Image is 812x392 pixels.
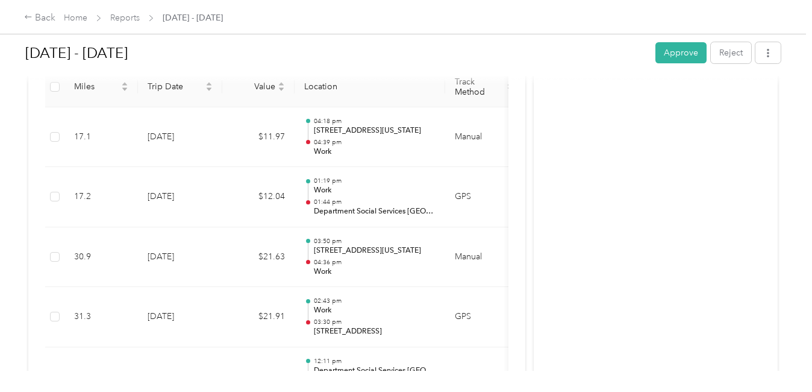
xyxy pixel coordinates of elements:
p: 12:11 pm [314,357,436,365]
td: $12.04 [222,167,295,227]
p: [STREET_ADDRESS] [314,326,436,337]
span: caret-down [278,86,285,93]
p: Work [314,305,436,316]
p: 03:30 pm [314,318,436,326]
td: GPS [445,287,523,347]
p: Work [314,147,436,157]
span: caret-down [205,86,213,93]
td: [DATE] [138,107,222,168]
p: 01:44 pm [314,198,436,206]
td: $11.97 [222,107,295,168]
p: Department Social Services [GEOGRAPHIC_DATA], [GEOGRAPHIC_DATA], [GEOGRAPHIC_DATA] [314,365,436,376]
span: Value [232,81,275,92]
th: Location [295,67,445,107]
p: 03:50 pm [314,237,436,245]
th: Value [222,67,295,107]
a: Reports [110,13,140,23]
button: Approve [655,42,707,63]
p: 04:36 pm [314,258,436,267]
p: Work [314,185,436,196]
span: Track Method [455,77,504,97]
td: 17.1 [64,107,138,168]
td: $21.63 [222,227,295,288]
p: 01:19 pm [314,177,436,185]
td: $21.91 [222,287,295,347]
button: Reject [711,42,751,63]
iframe: Everlance-gr Chat Button Frame [745,324,812,392]
p: Work [314,267,436,277]
p: 04:39 pm [314,138,436,147]
td: [DATE] [138,227,222,288]
span: Miles [74,81,119,92]
td: 17.2 [64,167,138,227]
th: Miles [64,67,138,107]
a: Home [64,13,87,23]
span: caret-down [507,86,514,93]
h1: Sep 15 - 28, 2025 [25,39,647,68]
span: caret-down [121,86,128,93]
div: Back [24,11,55,25]
td: GPS [445,167,523,227]
td: Manual [445,227,523,288]
td: 31.3 [64,287,138,347]
p: [STREET_ADDRESS][US_STATE] [314,125,436,136]
th: Track Method [445,67,523,107]
p: [STREET_ADDRESS][US_STATE] [314,245,436,256]
td: [DATE] [138,287,222,347]
p: Department Social Services [GEOGRAPHIC_DATA], [GEOGRAPHIC_DATA], [GEOGRAPHIC_DATA] [314,206,436,217]
span: [DATE] - [DATE] [163,11,223,24]
td: 30.9 [64,227,138,288]
p: 02:43 pm [314,297,436,305]
td: Manual [445,107,523,168]
td: [DATE] [138,167,222,227]
p: 04:18 pm [314,117,436,125]
span: Trip Date [148,81,203,92]
th: Trip Date [138,67,222,107]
